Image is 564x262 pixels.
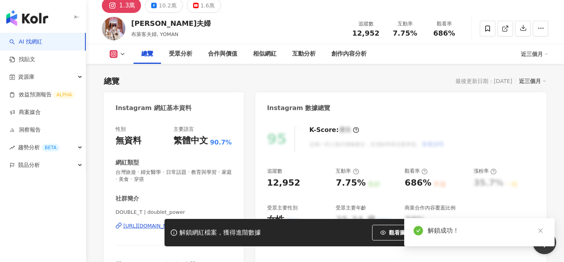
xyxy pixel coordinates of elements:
div: Instagram 數據總覽 [267,104,331,112]
div: 互動率 [336,168,359,175]
div: Instagram 網紅基本資料 [116,104,192,112]
div: 解鎖成功！ [428,226,545,235]
div: 近三個月 [519,76,546,86]
div: 追蹤數 [351,20,381,28]
a: searchAI 找網紅 [9,38,42,46]
div: BETA [42,144,60,152]
a: 找貼文 [9,56,35,63]
span: 7.75% [393,29,417,37]
div: 創作內容分析 [331,49,367,59]
div: 總覽 [141,49,153,59]
div: 受眾分析 [169,49,192,59]
div: K-Score : [309,126,359,134]
span: DOUBLE_T | doublet_power [116,209,232,216]
a: 商案媒合 [9,108,41,116]
span: close [538,228,543,233]
span: 90.7% [210,138,232,147]
div: 解鎖網紅檔案，獲得進階數據 [179,229,261,237]
div: 相似網紅 [253,49,277,59]
span: 資源庫 [18,68,34,86]
div: 網紅類型 [116,159,139,167]
button: 觀看圖表範例 [372,225,430,240]
span: 686% [433,29,455,37]
div: 686% [405,177,431,189]
div: 女性 [267,214,284,226]
a: 效益預測報告ALPHA [9,91,75,99]
div: 受眾主要年齡 [336,204,366,211]
div: 商業合作內容覆蓋比例 [405,204,456,211]
span: 12,952 [352,29,379,37]
div: 受眾主要性別 [267,204,298,211]
div: 觀看率 [429,20,459,28]
div: 12,952 [267,177,300,189]
img: KOL Avatar [102,17,125,40]
div: 漲粉率 [474,168,497,175]
div: 主要語言 [174,126,194,133]
div: 合作與價值 [208,49,237,59]
span: 觀看圖表範例 [389,229,422,236]
span: 台灣旅遊 · 婦女醫學 · 日常話題 · 教育與學習 · 家庭 · 美食 · 穿搭 [116,169,232,183]
div: 觀看率 [405,168,428,175]
span: 布萊客夫婦, YOMAN [131,31,179,37]
div: 最後更新日期：[DATE] [456,78,512,84]
div: [PERSON_NAME]夫婦 [131,18,211,28]
span: check-circle [414,226,423,235]
img: logo [6,10,48,26]
div: 無資料 [116,135,141,147]
div: 繁體中文 [174,135,208,147]
div: 互動分析 [292,49,316,59]
div: 追蹤數 [267,168,282,175]
a: 洞察報告 [9,126,41,134]
div: 性別 [116,126,126,133]
span: 競品分析 [18,156,40,174]
span: 趨勢分析 [18,139,60,156]
div: 互動率 [390,20,420,28]
div: 7.75% [336,177,365,189]
span: rise [9,145,15,150]
div: 社群簡介 [116,195,139,203]
div: 總覽 [104,76,119,87]
div: 近三個月 [521,48,548,60]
